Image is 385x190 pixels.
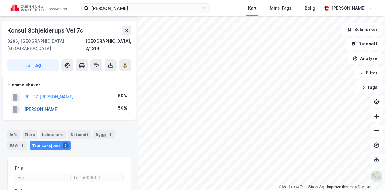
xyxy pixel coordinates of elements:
div: Leietakere [40,130,66,139]
div: Kart [248,5,257,12]
a: Improve this map [327,185,357,189]
div: Kontrollprogram for chat [355,161,385,190]
input: Søk på adresse, matrikkel, gårdeiere, leietakere eller personer [89,4,202,13]
img: cushman-wakefield-realkapital-logo.202ea83816669bd177139c58696a8fa1.svg [10,4,67,12]
div: [GEOGRAPHIC_DATA], 2/1214 [85,38,131,52]
div: Hjemmelshaver [8,81,131,89]
a: OpenStreetMap [296,185,325,189]
input: Til 15000000 [71,173,123,182]
button: Datasett [346,38,383,50]
div: 3 [63,142,69,148]
button: Bokmerker [342,23,383,36]
div: Info [7,130,20,139]
div: ESG [7,141,27,150]
button: Analyse [348,52,383,64]
div: 0286, [GEOGRAPHIC_DATA], [GEOGRAPHIC_DATA] [7,38,85,52]
input: Fra [15,173,68,182]
button: Tag [7,59,59,71]
div: 50% [118,92,127,99]
div: [PERSON_NAME] [331,5,366,12]
div: Mine Tags [270,5,291,12]
div: Konsul Schjelderups Vei 7c [7,26,85,35]
button: Tags [355,81,383,93]
button: Filter [354,67,383,79]
div: Bygg [93,130,115,139]
div: Transaksjoner [30,141,71,150]
div: Bolig [305,5,315,12]
iframe: Chat Widget [355,161,385,190]
div: 50% [118,104,127,112]
div: Eiere [22,130,37,139]
div: 1 [107,132,113,138]
div: Datasett [68,130,91,139]
div: 1 [19,142,25,148]
div: Pris [15,164,23,172]
a: Mapbox [279,185,295,189]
